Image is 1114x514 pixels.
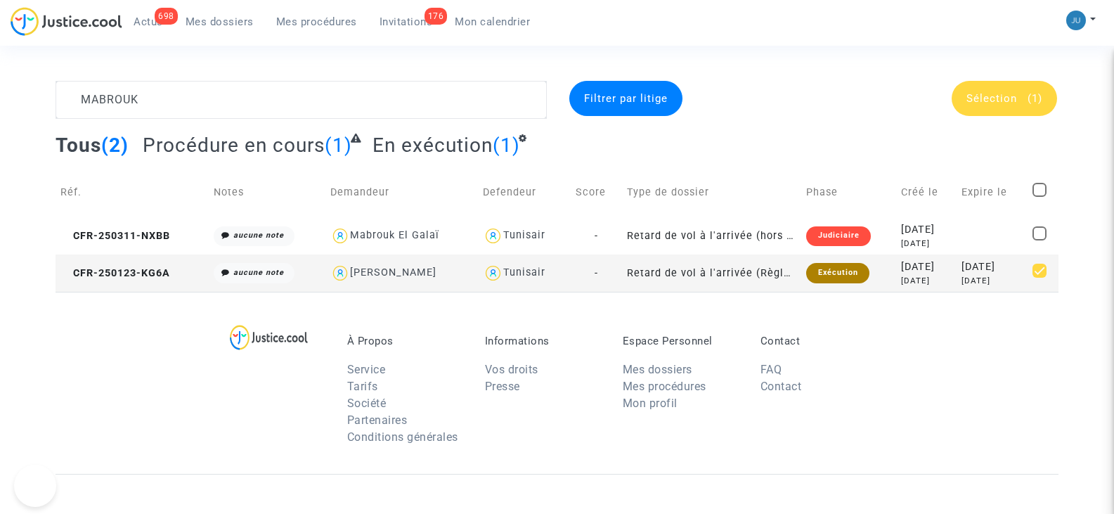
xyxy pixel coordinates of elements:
[373,134,493,157] span: En exécution
[347,430,458,444] a: Conditions générales
[174,11,265,32] a: Mes dossiers
[347,397,387,410] a: Société
[233,268,284,277] i: aucune note
[901,238,952,250] div: [DATE]
[901,259,952,275] div: [DATE]
[134,15,163,28] span: Actus
[350,229,439,241] div: Mabrouk El Galaï
[143,134,325,157] span: Procédure en cours
[760,363,782,376] a: FAQ
[478,167,571,217] td: Defendeur
[425,8,448,25] div: 176
[276,15,357,28] span: Mes procédures
[443,11,541,32] a: Mon calendrier
[901,222,952,238] div: [DATE]
[806,263,869,283] div: Exécution
[595,230,598,242] span: -
[623,363,692,376] a: Mes dossiers
[503,229,545,241] div: Tunisair
[806,226,870,246] div: Judiciaire
[1066,11,1086,30] img: 5a1477657f894e90ed302d2948cf88b6
[622,255,802,292] td: Retard de vol à l'arrivée (Règlement CE n°261/2004)
[325,134,352,157] span: (1)
[595,267,598,279] span: -
[368,11,444,32] a: 176Invitations
[584,92,668,105] span: Filtrer par litige
[101,134,129,157] span: (2)
[56,134,101,157] span: Tous
[485,335,602,347] p: Informations
[760,335,877,347] p: Contact
[571,167,622,217] td: Score
[347,335,464,347] p: À Propos
[60,230,170,242] span: CFR-250311-NXBB
[233,231,284,240] i: aucune note
[14,465,56,507] iframe: Help Scout Beacon - Open
[623,380,706,393] a: Mes procédures
[330,226,351,246] img: icon-user.svg
[325,167,478,217] td: Demandeur
[56,167,209,217] td: Réf.
[347,413,408,427] a: Partenaires
[265,11,368,32] a: Mes procédures
[455,15,530,28] span: Mon calendrier
[485,380,520,393] a: Presse
[11,7,122,36] img: jc-logo.svg
[350,266,436,278] div: [PERSON_NAME]
[760,380,802,393] a: Contact
[186,15,254,28] span: Mes dossiers
[122,11,174,32] a: 698Actus
[230,325,308,350] img: logo-lg.svg
[1028,92,1042,105] span: (1)
[622,167,802,217] td: Type de dossier
[380,15,433,28] span: Invitations
[623,397,678,410] a: Mon profil
[493,134,520,157] span: (1)
[483,263,503,283] img: icon-user.svg
[330,263,351,283] img: icon-user.svg
[961,275,1023,287] div: [DATE]
[483,226,503,246] img: icon-user.svg
[347,380,378,393] a: Tarifs
[966,92,1017,105] span: Sélection
[623,335,739,347] p: Espace Personnel
[961,259,1023,275] div: [DATE]
[622,217,802,255] td: Retard de vol à l'arrivée (hors UE - Convention de [GEOGRAPHIC_DATA])
[957,167,1028,217] td: Expire le
[896,167,957,217] td: Créé le
[347,363,386,376] a: Service
[503,266,545,278] div: Tunisair
[801,167,896,217] td: Phase
[60,267,170,279] span: CFR-250123-KG6A
[209,167,325,217] td: Notes
[155,8,178,25] div: 698
[901,275,952,287] div: [DATE]
[485,363,538,376] a: Vos droits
